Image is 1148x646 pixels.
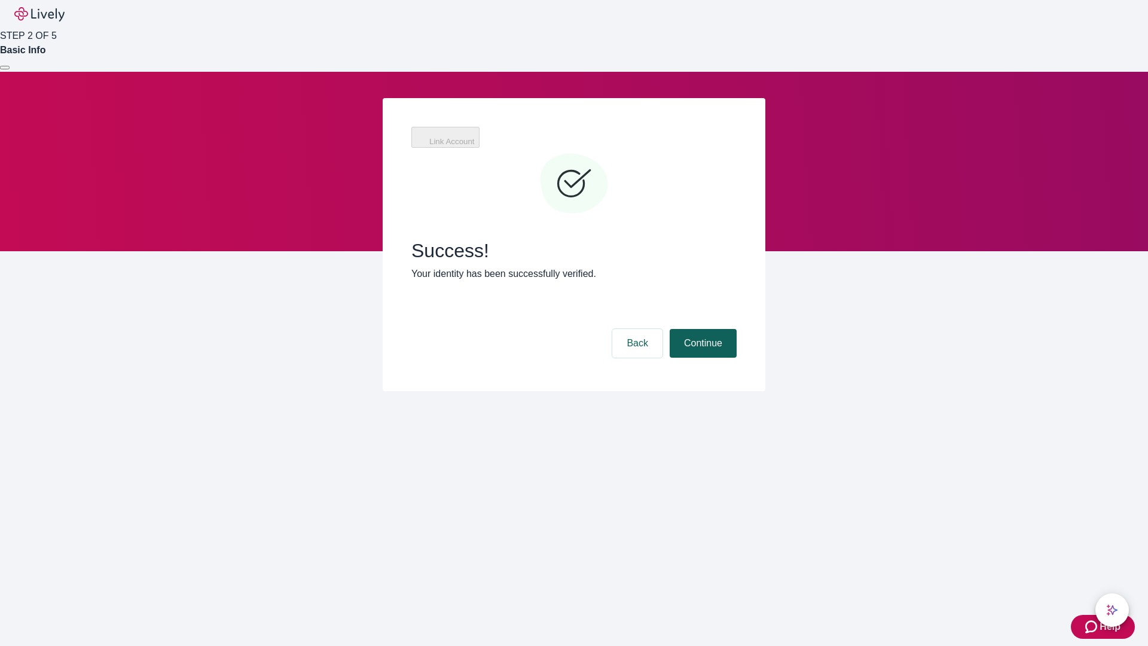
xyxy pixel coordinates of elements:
[411,239,737,262] span: Success!
[14,7,65,22] img: Lively
[538,148,610,220] svg: Checkmark icon
[1085,620,1100,634] svg: Zendesk support icon
[612,329,662,358] button: Back
[1100,620,1120,634] span: Help
[1106,604,1118,616] svg: Lively AI Assistant
[670,329,737,358] button: Continue
[1095,593,1129,627] button: chat
[411,127,480,148] button: Link Account
[1071,615,1135,639] button: Zendesk support iconHelp
[411,267,737,281] p: Your identity has been successfully verified.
